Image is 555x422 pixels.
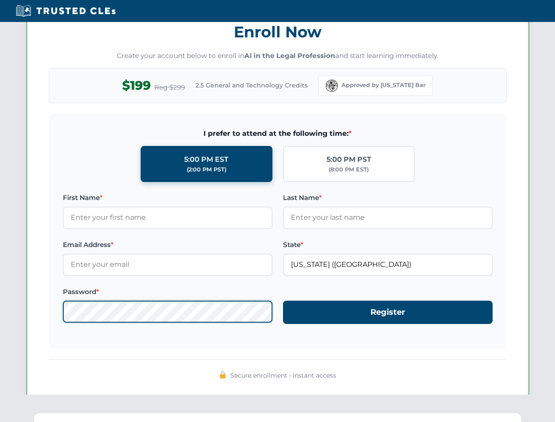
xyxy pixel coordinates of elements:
[219,371,226,378] img: 🔒
[63,254,272,276] input: Enter your email
[244,51,335,60] strong: AI in the Legal Profession
[63,128,493,139] span: I prefer to attend at the following time:
[283,207,493,229] input: Enter your last name
[230,371,336,380] span: Secure enrollment • Instant access
[154,82,185,93] span: Reg $299
[63,240,272,250] label: Email Address
[326,80,338,92] img: Florida Bar
[63,287,272,297] label: Password
[122,76,151,95] span: $199
[341,81,425,90] span: Approved by [US_STATE] Bar
[196,80,308,90] span: 2.5 General and Technology Credits
[326,154,371,165] div: 5:00 PM PST
[63,207,272,229] input: Enter your first name
[13,4,118,18] img: Trusted CLEs
[283,193,493,203] label: Last Name
[49,18,507,46] h3: Enroll Now
[184,154,229,165] div: 5:00 PM EST
[329,165,369,174] div: (8:00 PM EST)
[49,51,507,61] p: Create your account below to enroll in and start learning immediately.
[283,254,493,276] input: Florida (FL)
[283,301,493,324] button: Register
[63,193,272,203] label: First Name
[187,165,226,174] div: (2:00 PM PST)
[283,240,493,250] label: State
